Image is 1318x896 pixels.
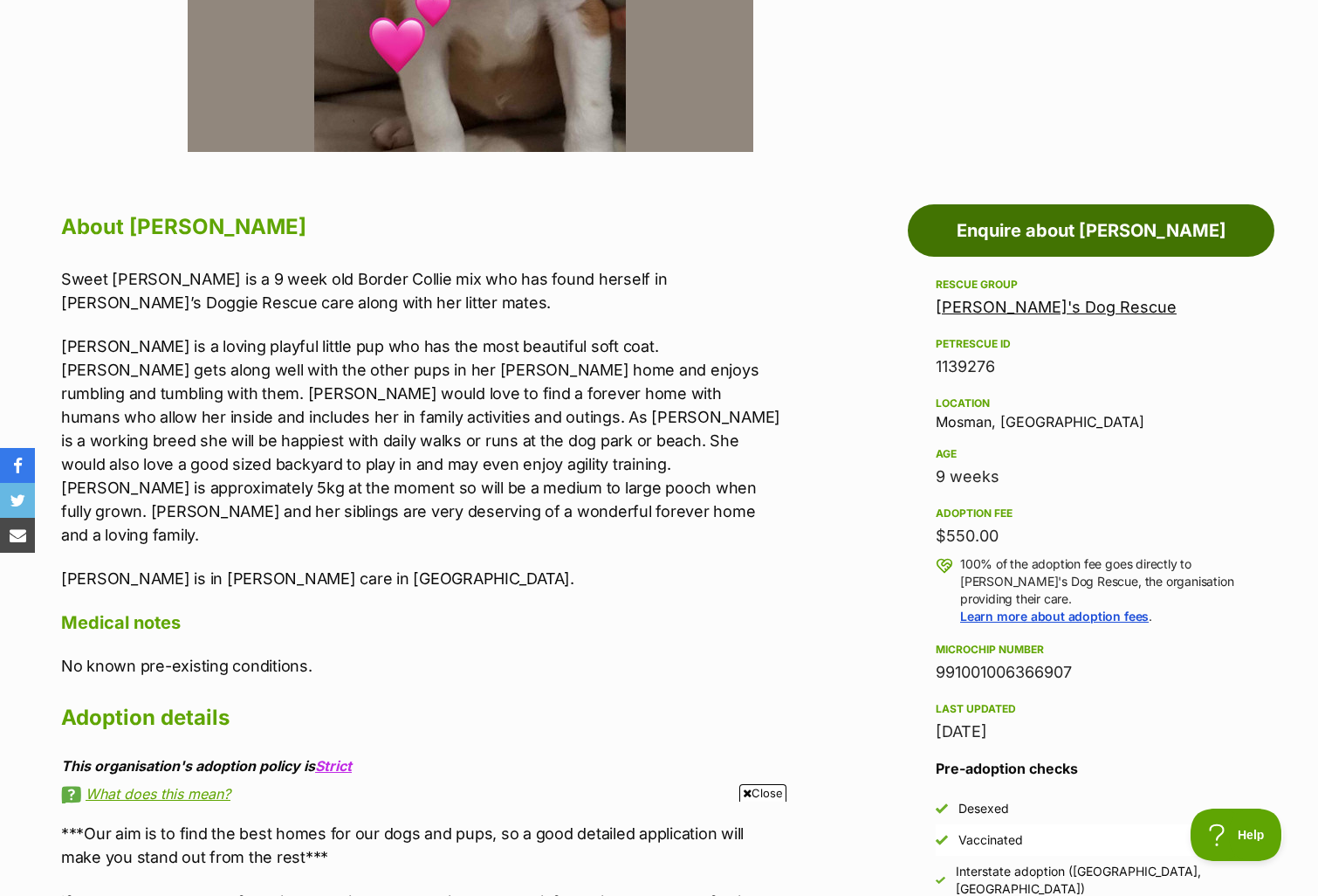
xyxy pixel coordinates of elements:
[936,758,1246,779] h3: Pre-adoption checks
[960,609,1149,624] a: Learn more about adoption fees
[958,831,1023,849] div: Vaccinated
[61,699,782,737] h2: Adoption details
[61,208,782,246] h2: About [PERSON_NAME]
[936,720,1246,744] div: [DATE]
[315,757,352,775] a: Strict
[61,611,782,634] h4: Medical notes
[739,784,786,802] span: Close
[936,337,1246,351] div: PetRescue ID
[936,660,1246,685] div: 991001006366907
[61,822,782,869] p: ***Our aim is to find the best homes for our dogs and pups, so a good detailed application will m...
[936,702,1246,716] div: Last updated
[958,800,1009,817] div: Desexed
[341,809,977,887] iframe: Advertisement
[936,393,1246,430] div: Mosman, [GEOGRAPHIC_DATA]
[936,643,1246,657] div: Microchip number
[936,396,1246,410] div: Location
[61,654,782,678] p: No known pre-existing conditions.
[936,298,1177,316] a: [PERSON_NAME]'s Dog Rescue
[1191,809,1283,861] iframe: Help Scout Beacon - Open
[936,447,1246,461] div: Age
[908,204,1274,257] a: Enquire about [PERSON_NAME]
[936,507,1246,520] div: Adoption fee
[61,267,782,314] p: Sweet [PERSON_NAME] is a 9 week old Border Collie mix who has found herself in [PERSON_NAME]’s Do...
[61,786,782,802] a: What does this mean?
[61,334,782,547] p: [PERSON_NAME] is a loving playful little pup who has the most beautiful soft coat. [PERSON_NAME] ...
[936,278,1246,292] div: Rescue group
[936,465,1246,489] div: 9 weeks
[960,555,1246,625] p: 100% of the adoption fee goes directly to [PERSON_NAME]'s Dog Rescue, the organisation providing ...
[936,355,1246,379] div: 1139276
[936,524,1246,548] div: $550.00
[61,758,782,774] div: This organisation's adoption policy is
[61,567,782,590] p: [PERSON_NAME] is in [PERSON_NAME] care in [GEOGRAPHIC_DATA].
